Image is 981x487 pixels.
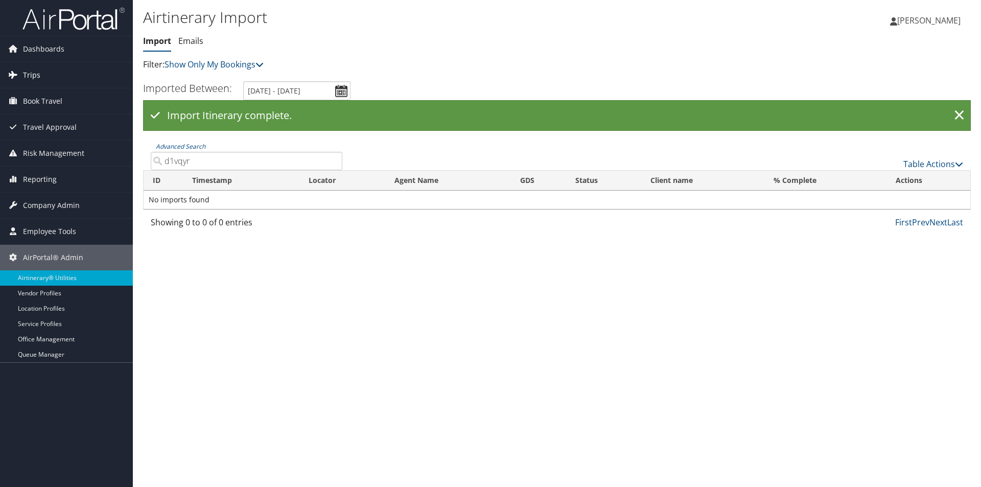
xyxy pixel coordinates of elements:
[23,114,77,140] span: Travel Approval
[23,88,62,114] span: Book Travel
[23,167,57,192] span: Reporting
[144,171,183,191] th: ID: activate to sort column ascending
[23,62,40,88] span: Trips
[183,171,299,191] th: Timestamp: activate to sort column ascending
[950,105,968,126] a: ×
[299,171,385,191] th: Locator: activate to sort column ascending
[929,217,947,228] a: Next
[566,171,641,191] th: Status: activate to sort column ascending
[385,171,511,191] th: Agent Name: activate to sort column ascending
[143,35,171,47] a: Import
[897,15,961,26] span: [PERSON_NAME]
[151,216,342,234] div: Showing 0 to 0 of 0 entries
[143,58,695,72] p: Filter:
[903,158,963,170] a: Table Actions
[143,7,695,28] h1: Airtinerary Import
[947,217,963,228] a: Last
[641,171,764,191] th: Client name: activate to sort column ascending
[143,100,971,131] div: Import Itinerary complete.
[23,219,76,244] span: Employee Tools
[23,245,83,270] span: AirPortal® Admin
[895,217,912,228] a: First
[764,171,886,191] th: % Complete: activate to sort column ascending
[156,142,205,151] a: Advanced Search
[23,36,64,62] span: Dashboards
[23,193,80,218] span: Company Admin
[243,81,351,100] input: [DATE] - [DATE]
[511,171,566,191] th: GDS: activate to sort column ascending
[886,171,970,191] th: Actions
[22,7,125,31] img: airportal-logo.png
[178,35,203,47] a: Emails
[165,59,264,70] a: Show Only My Bookings
[23,141,84,166] span: Risk Management
[912,217,929,228] a: Prev
[890,5,971,36] a: [PERSON_NAME]
[143,81,232,95] h3: Imported Between:
[151,152,342,170] input: Advanced Search
[144,191,970,209] td: No imports found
